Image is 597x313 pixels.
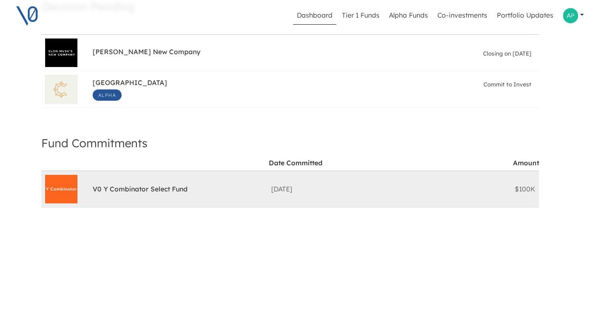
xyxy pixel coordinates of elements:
span: Alpha [93,89,122,101]
span: [GEOGRAPHIC_DATA] [93,78,167,89]
div: $100K [450,184,535,194]
h4: Fund Commitments [41,133,539,153]
a: Alpha Funds [385,7,432,25]
img: Profile [563,8,578,23]
div: [DATE] [271,184,442,194]
a: Co-investments [434,7,491,25]
span: Closing on [DATE] [483,49,531,58]
img: South Park Commons [46,76,77,103]
a: Dashboard [293,7,336,25]
img: Elon Musk's New Company [46,49,77,57]
span: [PERSON_NAME] New Company [93,47,200,58]
span: V0 Y Combinator Select Fund [93,185,188,196]
a: Tier 1 Funds [338,7,383,25]
div: Date Committed [269,159,322,167]
span: Commit to Invest [483,80,531,89]
img: V0 logo [15,4,39,28]
div: Amount [513,159,539,167]
a: Portfolio Updates [493,7,557,25]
